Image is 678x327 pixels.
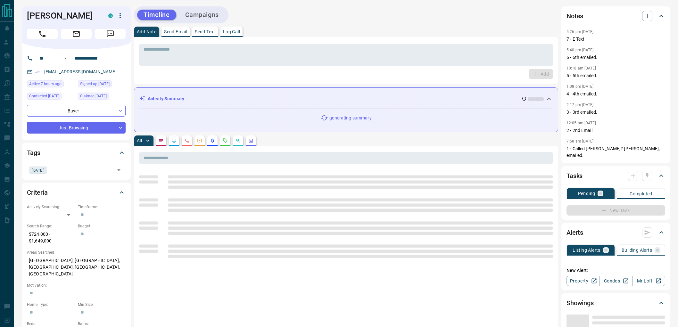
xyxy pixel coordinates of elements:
div: Activity Summary [139,93,553,105]
div: condos.ca [108,13,113,18]
p: 12:05 pm [DATE] [566,121,596,125]
p: Timeframe: [78,204,126,210]
p: Areas Searched: [27,249,126,255]
div: Sun Aug 24 2025 [78,80,126,89]
div: Alerts [566,225,665,240]
p: $724,000 - $1,649,000 [27,229,75,246]
button: Timeline [137,10,176,20]
p: All [137,138,142,143]
p: Baths: [78,321,126,327]
p: Min Size: [78,302,126,307]
svg: Listing Alerts [210,138,215,143]
span: Claimed [DATE] [80,93,107,99]
div: Tags [27,145,126,160]
p: 1 - Called [PERSON_NAME]? [PERSON_NAME], emailed. [566,145,665,159]
p: Actively Searching: [27,204,75,210]
button: Campaigns [179,10,225,20]
p: Search Range: [27,223,75,229]
h1: [PERSON_NAME] [27,11,99,21]
p: Activity Summary [148,95,184,102]
h2: Tasks [566,171,583,181]
button: Open [114,166,123,175]
p: Completed [630,192,652,196]
svg: Lead Browsing Activity [171,138,177,143]
div: Mon Sep 22 2025 [27,93,75,102]
svg: Calls [184,138,189,143]
h2: Tags [27,148,40,158]
span: [DATE] [31,167,45,173]
p: Send Email [164,29,187,34]
p: 2 - 2nd Email [566,127,665,134]
h2: Showings [566,298,594,308]
p: 5:40 pm [DATE] [566,48,594,52]
button: Open [62,54,69,62]
p: Pending [578,191,595,196]
p: Listing Alerts [573,248,600,252]
p: Send Text [195,29,215,34]
p: Add Note [137,29,156,34]
svg: Email Verified [35,70,40,74]
div: Mon Aug 25 2025 [78,93,126,102]
p: Beds: [27,321,75,327]
p: 3 - 3rd emailed. [566,109,665,116]
p: generating summary [329,115,371,121]
p: 5 - 5th emailed. [566,72,665,79]
p: 5:26 pm [DATE] [566,29,594,34]
div: Tasks [566,168,665,184]
span: Call [27,29,58,39]
span: Active 7 hours ago [29,81,62,87]
p: 4 - 4th emailed. [566,91,665,97]
div: Buyer [27,105,126,117]
p: [GEOGRAPHIC_DATA], [GEOGRAPHIC_DATA], [GEOGRAPHIC_DATA], [GEOGRAPHIC_DATA], [GEOGRAPHIC_DATA] [27,255,126,279]
span: Email [61,29,92,39]
div: Just Browsing [27,122,126,134]
div: Notes [566,8,665,24]
svg: Notes [159,138,164,143]
span: Signed up [DATE] [80,81,110,87]
p: Log Call [223,29,240,34]
a: Condos [599,276,632,286]
p: 2:17 pm [DATE] [566,102,594,107]
p: 10:18 am [DATE] [566,66,596,70]
div: Criteria [27,185,126,200]
p: 6 - 6th emailed. [566,54,665,61]
span: Contacted [DATE] [29,93,59,99]
svg: Emails [197,138,202,143]
a: [EMAIL_ADDRESS][DOMAIN_NAME] [44,69,117,74]
span: Message [95,29,126,39]
p: Motivation: [27,282,126,288]
p: 7 - E Text [566,36,665,43]
p: 7:58 am [DATE] [566,139,594,143]
p: Building Alerts [622,248,652,252]
p: Budget: [78,223,126,229]
h2: Criteria [27,187,48,198]
p: New Alert: [566,267,665,274]
a: Property [566,276,599,286]
div: Showings [566,295,665,311]
p: Home Type: [27,302,75,307]
p: 1:08 pm [DATE] [566,84,594,89]
svg: Opportunities [236,138,241,143]
div: Sun Oct 12 2025 [27,80,75,89]
svg: Requests [223,138,228,143]
h2: Alerts [566,227,583,238]
a: Mr.Loft [632,276,665,286]
svg: Agent Actions [248,138,253,143]
h2: Notes [566,11,583,21]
